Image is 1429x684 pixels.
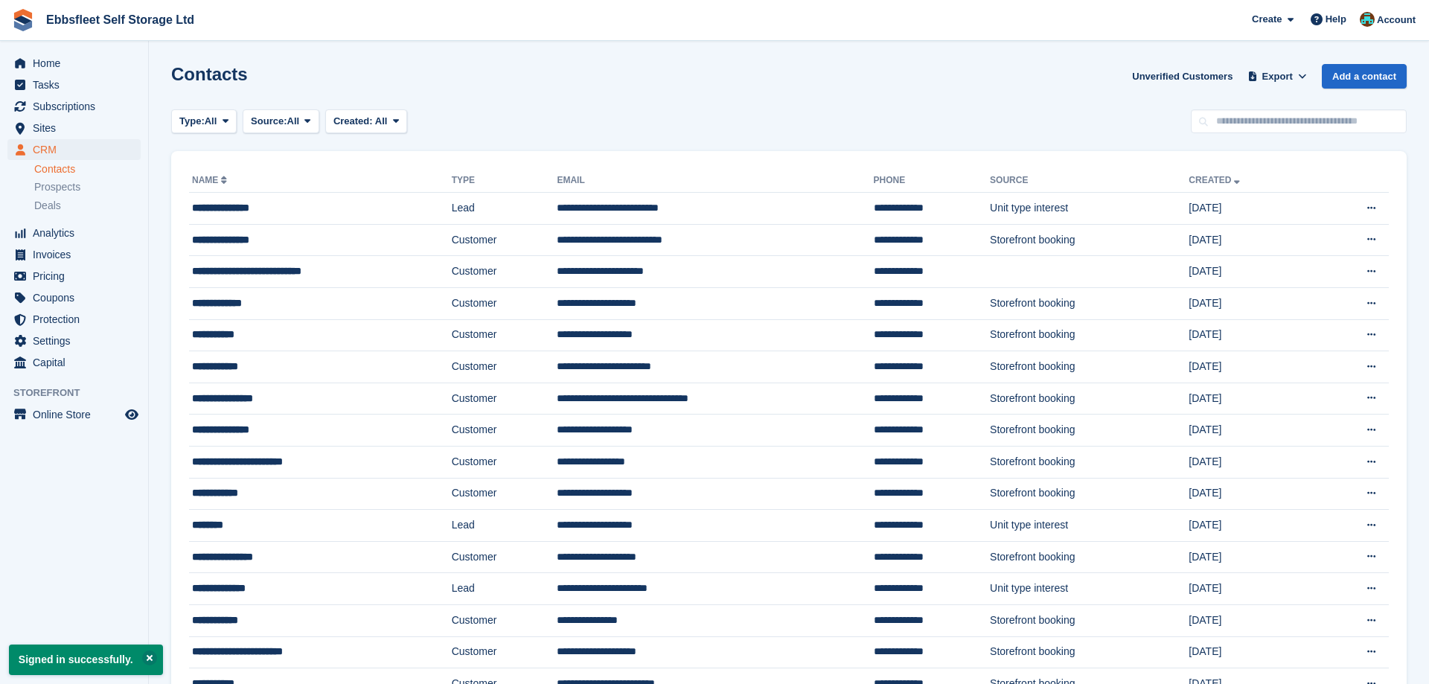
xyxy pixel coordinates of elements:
[990,573,1189,605] td: Unit type interest
[990,446,1189,478] td: Storefront booking
[452,193,557,225] td: Lead
[1252,12,1282,27] span: Create
[9,645,163,675] p: Signed in successfully.
[192,175,230,185] a: Name
[33,53,122,74] span: Home
[33,118,122,138] span: Sites
[1189,319,1316,351] td: [DATE]
[7,404,141,425] a: menu
[1189,224,1316,256] td: [DATE]
[34,162,141,176] a: Contacts
[1326,12,1346,27] span: Help
[1189,287,1316,319] td: [DATE]
[990,287,1189,319] td: Storefront booking
[452,319,557,351] td: Customer
[7,53,141,74] a: menu
[1189,541,1316,573] td: [DATE]
[990,636,1189,668] td: Storefront booking
[1322,64,1407,89] a: Add a contact
[990,383,1189,415] td: Storefront booking
[452,636,557,668] td: Customer
[1189,415,1316,447] td: [DATE]
[7,309,141,330] a: menu
[452,415,557,447] td: Customer
[1189,256,1316,288] td: [DATE]
[33,244,122,265] span: Invoices
[7,139,141,160] a: menu
[325,109,407,134] button: Created: All
[179,114,205,129] span: Type:
[7,74,141,95] a: menu
[251,114,287,129] span: Source:
[7,96,141,117] a: menu
[7,287,141,308] a: menu
[990,319,1189,351] td: Storefront booking
[34,180,80,194] span: Prospects
[7,330,141,351] a: menu
[452,446,557,478] td: Customer
[7,266,141,287] a: menu
[171,109,237,134] button: Type: All
[452,351,557,383] td: Customer
[990,415,1189,447] td: Storefront booking
[33,74,122,95] span: Tasks
[1189,193,1316,225] td: [DATE]
[1189,573,1316,605] td: [DATE]
[1189,478,1316,510] td: [DATE]
[1189,351,1316,383] td: [DATE]
[1189,510,1316,542] td: [DATE]
[1360,12,1375,27] img: George Spring
[33,266,122,287] span: Pricing
[452,287,557,319] td: Customer
[375,115,388,127] span: All
[205,114,217,129] span: All
[13,386,148,400] span: Storefront
[171,64,248,84] h1: Contacts
[243,109,319,134] button: Source: All
[990,169,1189,193] th: Source
[874,169,991,193] th: Phone
[34,179,141,195] a: Prospects
[452,573,557,605] td: Lead
[33,139,122,160] span: CRM
[40,7,200,32] a: Ebbsfleet Self Storage Ltd
[33,96,122,117] span: Subscriptions
[990,510,1189,542] td: Unit type interest
[452,224,557,256] td: Customer
[1244,64,1310,89] button: Export
[1262,69,1293,84] span: Export
[1189,446,1316,478] td: [DATE]
[452,541,557,573] td: Customer
[7,352,141,373] a: menu
[452,256,557,288] td: Customer
[990,478,1189,510] td: Storefront booking
[1189,175,1243,185] a: Created
[33,223,122,243] span: Analytics
[7,223,141,243] a: menu
[7,244,141,265] a: menu
[333,115,373,127] span: Created:
[287,114,300,129] span: All
[452,478,557,510] td: Customer
[34,199,61,213] span: Deals
[1189,636,1316,668] td: [DATE]
[557,169,873,193] th: Email
[452,169,557,193] th: Type
[990,541,1189,573] td: Storefront booking
[1189,604,1316,636] td: [DATE]
[123,406,141,423] a: Preview store
[452,383,557,415] td: Customer
[1189,383,1316,415] td: [DATE]
[1126,64,1238,89] a: Unverified Customers
[12,9,34,31] img: stora-icon-8386f47178a22dfd0bd8f6a31ec36ba5ce8667c1dd55bd0f319d3a0aa187defe.svg
[990,604,1189,636] td: Storefront booking
[452,510,557,542] td: Lead
[33,287,122,308] span: Coupons
[452,604,557,636] td: Customer
[33,352,122,373] span: Capital
[7,118,141,138] a: menu
[33,404,122,425] span: Online Store
[1377,13,1416,28] span: Account
[990,351,1189,383] td: Storefront booking
[990,193,1189,225] td: Unit type interest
